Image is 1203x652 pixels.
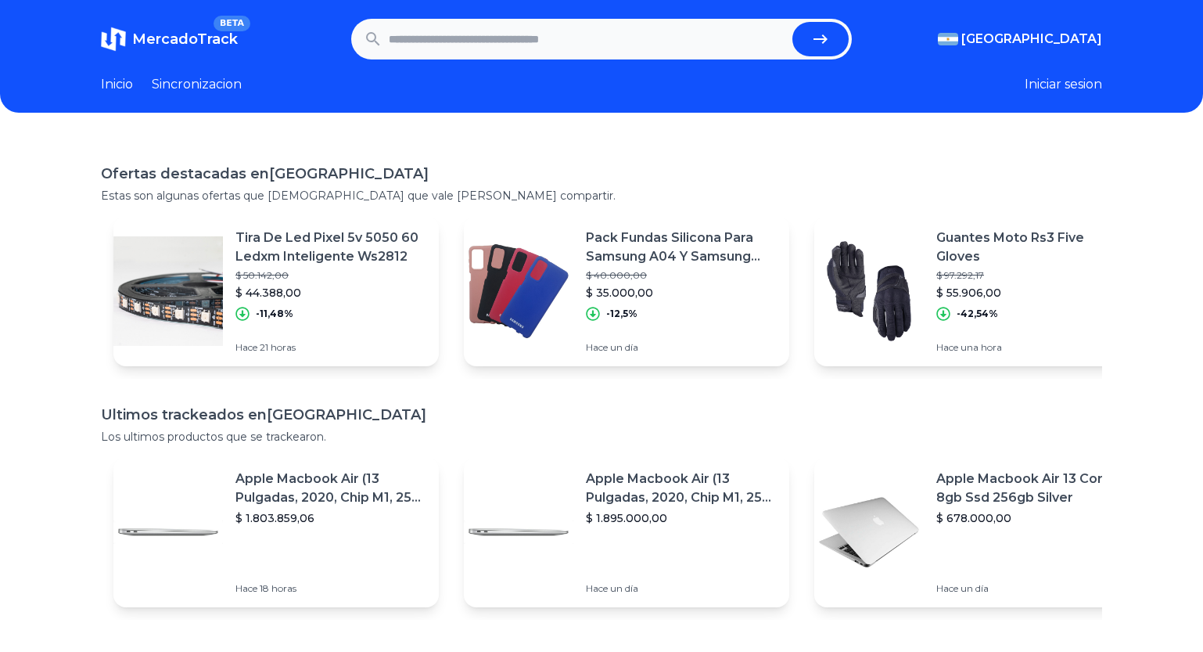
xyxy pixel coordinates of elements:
[235,229,426,266] p: Tira De Led Pixel 5v 5050 60 Ledxm Inteligente Ws2812
[936,341,1127,354] p: Hace una hora
[235,582,426,595] p: Hace 18 horas
[113,457,439,607] a: Featured imageApple Macbook Air (13 Pulgadas, 2020, Chip M1, 256 Gb De Ssd, 8 Gb De Ram) - Plata$...
[936,285,1127,301] p: $ 55.906,00
[101,188,1102,204] p: Estas son algunas ofertas que [DEMOGRAPHIC_DATA] que vale [PERSON_NAME] compartir.
[152,75,242,94] a: Sincronizacion
[101,27,238,52] a: MercadoTrackBETA
[814,216,1140,366] a: Featured imageGuantes Moto Rs3 Five Gloves$ 97.292,17$ 55.906,00-42,54%Hace una hora
[235,269,426,282] p: $ 50.142,00
[214,16,250,31] span: BETA
[586,510,777,526] p: $ 1.895.000,00
[113,216,439,366] a: Featured imageTira De Led Pixel 5v 5050 60 Ledxm Inteligente Ws2812$ 50.142,00$ 44.388,00-11,48%H...
[814,236,924,346] img: Featured image
[101,163,1102,185] h1: Ofertas destacadas en [GEOGRAPHIC_DATA]
[586,269,777,282] p: $ 40.000,00
[586,582,777,595] p: Hace un día
[957,308,998,320] p: -42,54%
[113,477,223,587] img: Featured image
[464,457,789,607] a: Featured imageApple Macbook Air (13 Pulgadas, 2020, Chip M1, 256 Gb De Ssd, 8 Gb De Ram) - Plata$...
[936,510,1127,526] p: $ 678.000,00
[814,477,924,587] img: Featured image
[101,404,1102,426] h1: Ultimos trackeados en [GEOGRAPHIC_DATA]
[235,470,426,507] p: Apple Macbook Air (13 Pulgadas, 2020, Chip M1, 256 Gb De Ssd, 8 Gb De Ram) - Plata
[936,582,1127,595] p: Hace un día
[256,308,293,320] p: -11,48%
[814,457,1140,607] a: Featured imageApple Macbook Air 13 Core I5 8gb Ssd 256gb Silver$ 678.000,00Hace un día
[961,30,1102,49] span: [GEOGRAPHIC_DATA]
[586,470,777,507] p: Apple Macbook Air (13 Pulgadas, 2020, Chip M1, 256 Gb De Ssd, 8 Gb De Ram) - Plata
[101,27,126,52] img: MercadoTrack
[235,510,426,526] p: $ 1.803.859,06
[586,229,777,266] p: Pack Fundas Silicona Para Samsung A04 Y Samsung A04s (30u)
[101,429,1102,445] p: Los ultimos productos que se trackearon.
[936,229,1127,266] p: Guantes Moto Rs3 Five Gloves
[464,236,573,346] img: Featured image
[113,236,223,346] img: Featured image
[235,285,426,301] p: $ 44.388,00
[606,308,637,320] p: -12,5%
[586,341,777,354] p: Hace un día
[1025,75,1102,94] button: Iniciar sesion
[101,75,133,94] a: Inicio
[936,470,1127,507] p: Apple Macbook Air 13 Core I5 8gb Ssd 256gb Silver
[132,31,238,48] span: MercadoTrack
[938,33,958,45] img: Argentina
[936,269,1127,282] p: $ 97.292,17
[938,30,1102,49] button: [GEOGRAPHIC_DATA]
[235,341,426,354] p: Hace 21 horas
[464,216,789,366] a: Featured imagePack Fundas Silicona Para Samsung A04 Y Samsung A04s (30u)$ 40.000,00$ 35.000,00-12...
[464,477,573,587] img: Featured image
[586,285,777,301] p: $ 35.000,00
